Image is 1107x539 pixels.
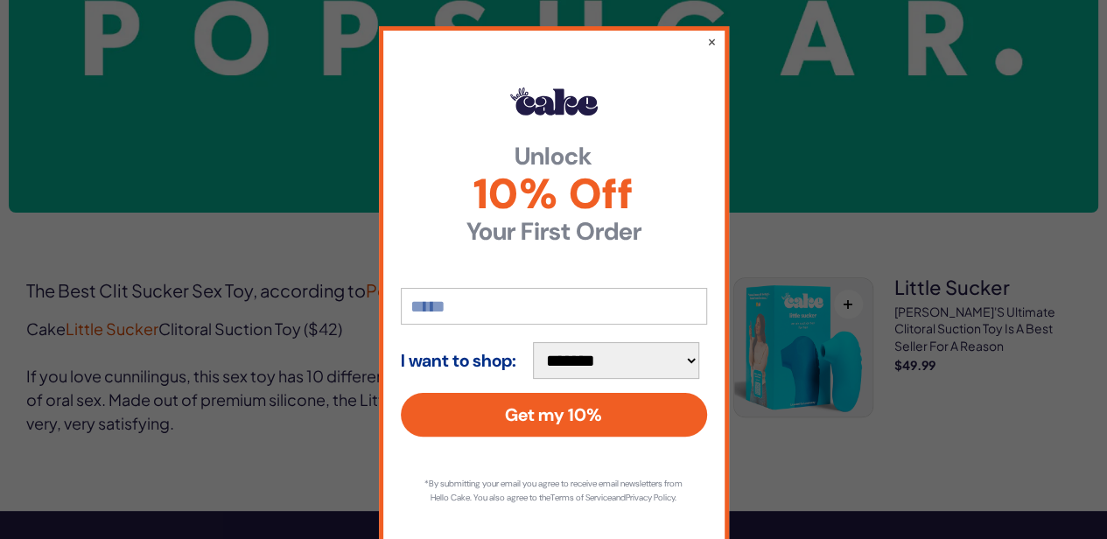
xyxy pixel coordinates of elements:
[401,173,707,215] span: 10% Off
[510,87,598,115] img: Hello Cake
[401,351,516,370] strong: I want to shop:
[401,144,707,169] strong: Unlock
[626,492,675,503] a: Privacy Policy
[550,492,612,503] a: Terms of Service
[707,32,717,50] button: ×
[401,220,707,244] strong: Your First Order
[418,477,690,505] p: *By submitting your email you agree to receive email newsletters from Hello Cake. You also agree ...
[401,393,707,437] button: Get my 10%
